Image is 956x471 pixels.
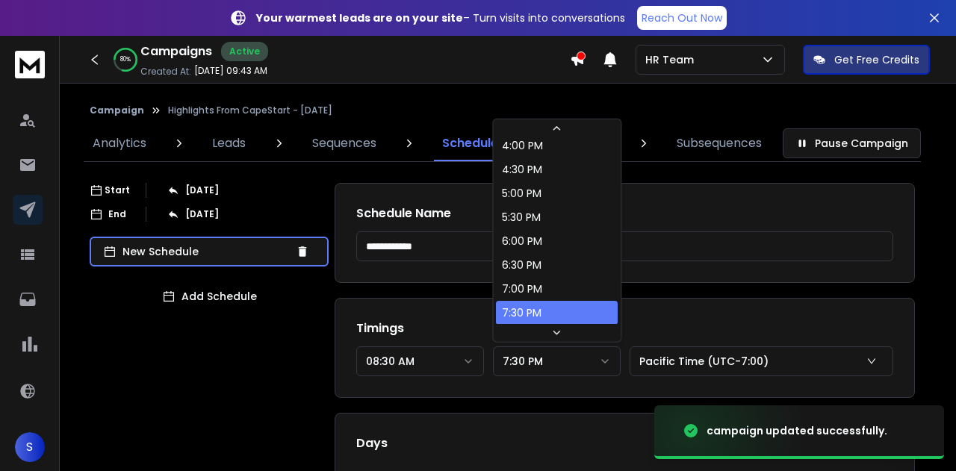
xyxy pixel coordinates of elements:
[108,208,126,220] p: End
[502,138,543,153] div: 4:00 PM
[639,354,775,369] p: Pacific Time (UTC-7:00)
[120,55,131,64] p: 80 %
[502,186,541,201] div: 5:00 PM
[834,52,919,67] p: Get Free Credits
[356,319,893,337] h1: Timings
[502,234,542,249] div: 6:00 PM
[645,52,700,67] p: HR Team
[502,281,542,296] div: 7:00 PM
[15,51,45,78] img: logo
[140,43,212,60] h1: Campaigns
[185,184,219,196] p: [DATE]
[140,66,191,78] p: Created At:
[185,208,219,220] p: [DATE]
[356,205,893,222] h1: Schedule Name
[312,134,376,152] p: Sequences
[93,134,146,152] p: Analytics
[493,346,621,376] button: 7:30 PM
[502,162,542,177] div: 4:30 PM
[677,134,762,152] p: Subsequences
[256,10,463,25] strong: Your warmest leads are on your site
[442,134,498,152] p: Schedule
[105,184,130,196] p: Start
[502,210,541,225] div: 5:30 PM
[356,434,893,452] h1: Days
[256,10,625,25] p: – Turn visits into conversations
[502,305,541,320] div: 7:30 PM
[122,244,290,259] p: New Schedule
[212,134,246,152] p: Leads
[194,65,267,77] p: [DATE] 09:43 AM
[783,128,921,158] button: Pause Campaign
[90,281,329,311] button: Add Schedule
[221,42,268,61] div: Active
[642,10,722,25] p: Reach Out Now
[502,258,541,272] div: 6:30 PM
[168,105,332,116] p: Highlights From CapeStart - [DATE]
[356,346,484,376] button: 08:30 AM
[15,432,45,462] span: S
[90,105,144,116] button: Campaign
